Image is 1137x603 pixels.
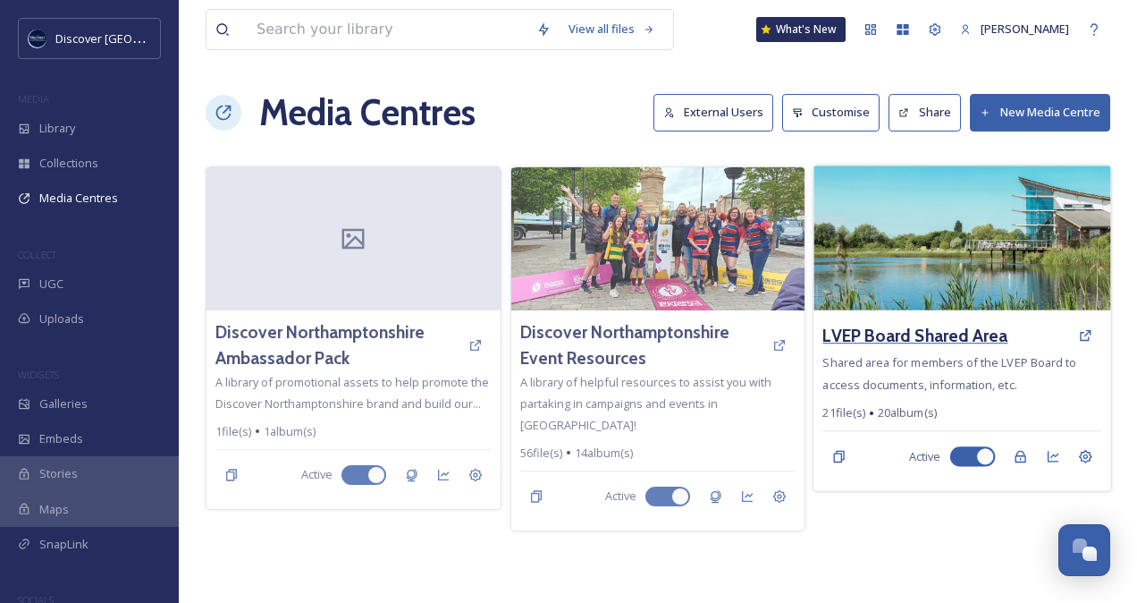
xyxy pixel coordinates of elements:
button: Open Chat [1058,524,1110,576]
span: MEDIA [18,92,49,106]
a: What's New [756,17,846,42]
img: Untitled%20design%20%282%29.png [29,30,46,47]
span: 14 album(s) [575,445,633,462]
a: Customise [782,94,889,131]
span: Active [301,466,333,483]
span: Library [39,120,75,137]
span: Media Centres [39,190,118,207]
span: WIDGETS [18,368,59,381]
span: SnapLink [39,536,88,553]
button: Share [889,94,961,131]
span: A library of promotional assets to help promote the Discover Northamptonshire brand and build our... [215,374,489,412]
span: Active [909,448,940,465]
input: Search your library [248,10,527,49]
span: Stories [39,465,78,482]
h1: Media Centres [259,86,476,140]
a: Discover Northamptonshire Event Resources [520,319,764,371]
span: Discover [GEOGRAPHIC_DATA] [55,30,218,47]
span: 20 album(s) [878,404,937,421]
img: Stanwick%20Lakes.jpg [814,166,1111,310]
span: 1 album(s) [264,423,316,440]
a: [PERSON_NAME] [951,12,1078,47]
a: View all files [560,12,664,47]
span: Embeds [39,430,83,447]
button: Customise [782,94,880,131]
a: External Users [653,94,782,131]
span: [PERSON_NAME] [981,21,1069,37]
button: External Users [653,94,773,131]
a: LVEP Board Shared Area [823,323,1008,349]
span: Shared area for members of the LVEP Board to access documents, information, etc. [823,354,1077,392]
span: COLLECT [18,248,56,261]
span: Collections [39,155,98,172]
span: 1 file(s) [215,423,251,440]
span: Galleries [39,395,88,412]
span: UGC [39,276,63,293]
span: Active [605,488,636,505]
button: New Media Centre [970,94,1110,131]
a: Discover Northamptonshire Ambassador Pack [215,319,459,371]
span: Uploads [39,310,84,327]
span: 21 file(s) [823,404,865,421]
span: Maps [39,501,69,518]
img: shared%20image.jpg [511,167,805,310]
span: A library of helpful resources to assist you with partaking in campaigns and events in [GEOGRAPHI... [520,374,771,433]
span: 56 file(s) [520,445,562,462]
